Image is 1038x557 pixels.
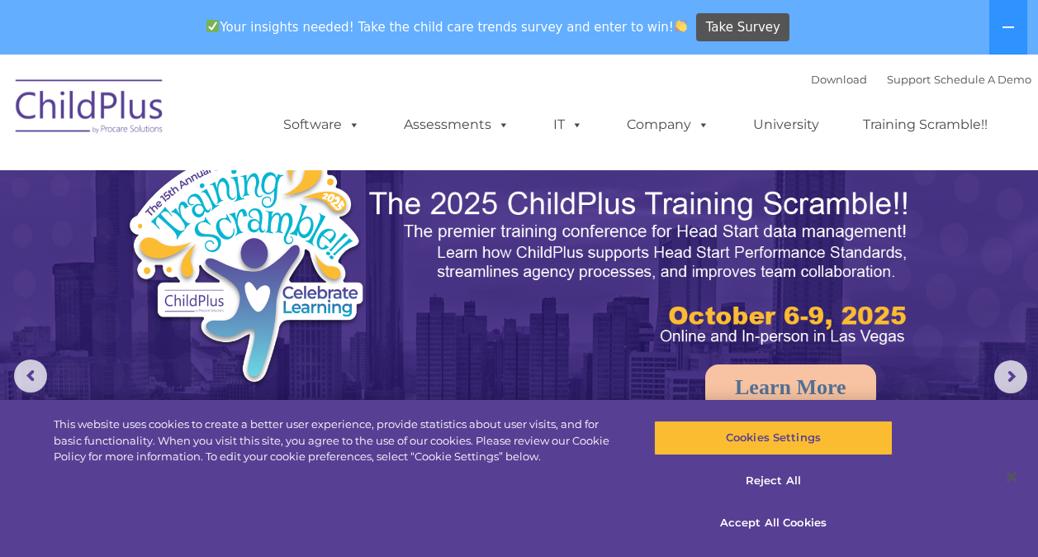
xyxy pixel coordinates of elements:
a: University [737,108,836,141]
a: Learn More [705,364,876,411]
a: Download [811,73,867,86]
img: ChildPlus by Procare Solutions [7,68,173,150]
button: Accept All Cookies [654,506,893,540]
button: Cookies Settings [654,421,893,455]
a: Software [267,108,377,141]
span: Your insights needed! Take the child care trends survey and enter to win! [200,11,694,43]
a: Take Survey [696,13,789,42]
button: Reject All [654,464,893,498]
span: Take Survey [706,13,780,42]
img: ✅ [206,20,219,32]
img: 👏 [675,20,687,32]
a: Training Scramble!! [846,108,1004,141]
a: Company [610,108,726,141]
a: Schedule A Demo [934,73,1031,86]
a: Support [887,73,931,86]
font: | [811,73,1031,86]
a: Assessments [387,108,526,141]
a: IT [537,108,600,141]
div: This website uses cookies to create a better user experience, provide statistics about user visit... [54,417,623,465]
button: Close [993,459,1030,495]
